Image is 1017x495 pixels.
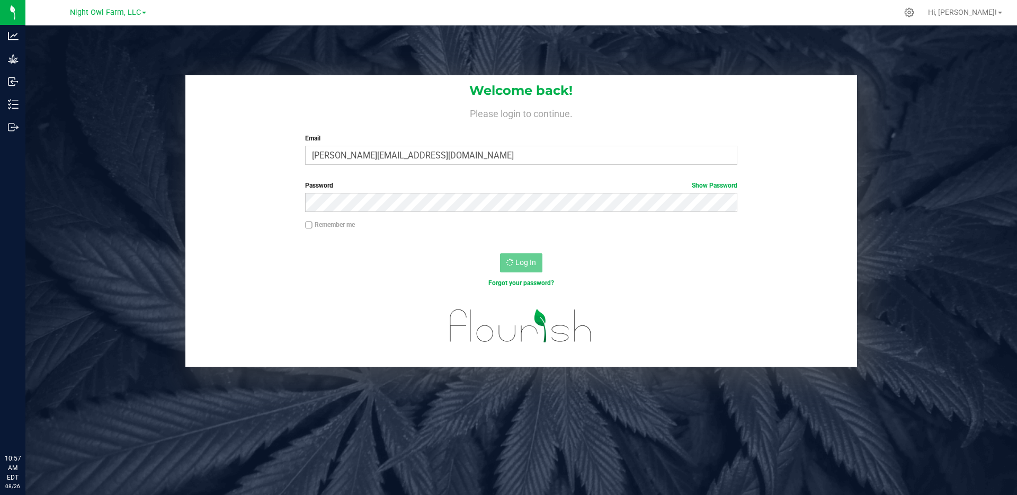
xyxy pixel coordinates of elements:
[5,454,21,482] p: 10:57 AM EDT
[5,482,21,490] p: 08/26
[8,99,19,110] inline-svg: Inventory
[8,31,19,41] inline-svg: Analytics
[488,279,554,287] a: Forgot your password?
[515,258,536,267] span: Log In
[903,7,916,17] div: Manage settings
[305,134,737,143] label: Email
[70,8,141,17] span: Night Owl Farm, LLC
[305,220,355,229] label: Remember me
[437,299,605,353] img: flourish_logo.svg
[8,54,19,64] inline-svg: Grow
[8,122,19,132] inline-svg: Outbound
[500,253,542,272] button: Log In
[185,84,857,98] h1: Welcome back!
[305,222,313,229] input: Remember me
[692,182,737,189] a: Show Password
[928,8,997,16] span: Hi, [PERSON_NAME]!
[305,182,333,189] span: Password
[185,106,857,119] h4: Please login to continue.
[8,76,19,87] inline-svg: Inbound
